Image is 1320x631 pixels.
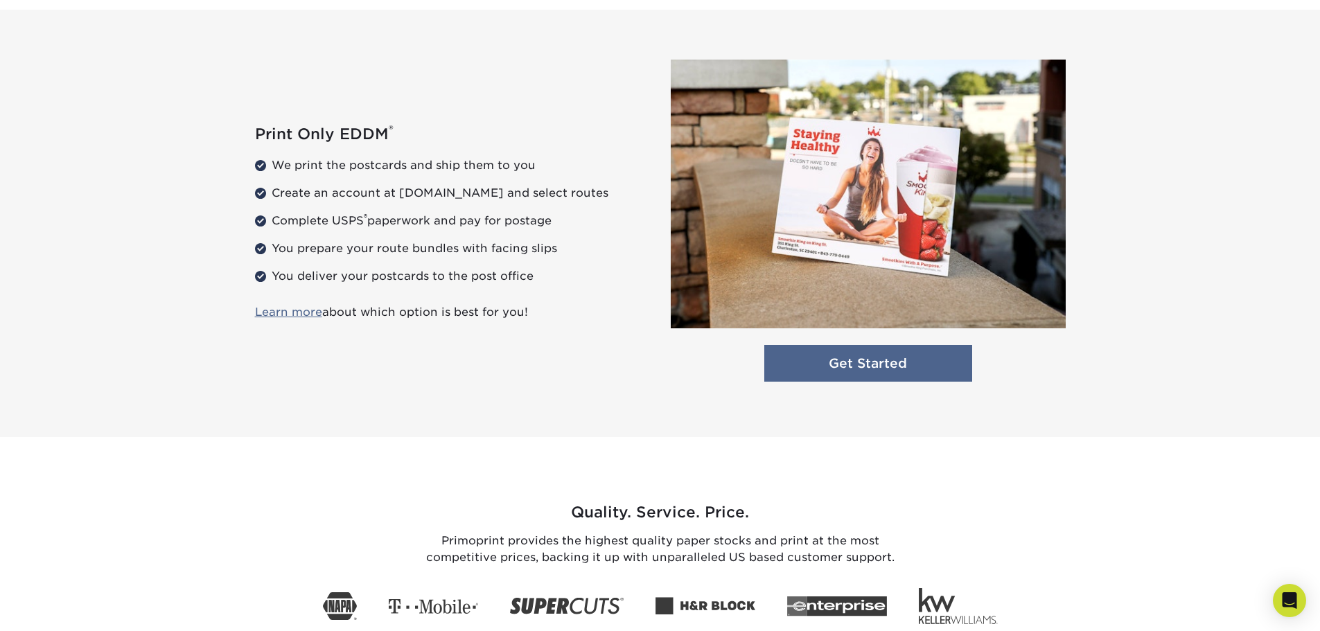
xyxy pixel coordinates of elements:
a: Get Started [764,345,972,382]
img: icon [510,598,624,614]
li: You deliver your postcards to the post office [255,265,650,287]
sup: ® [389,123,394,136]
img: icon [389,599,478,614]
img: icon [787,596,887,616]
h3: Quality. Service. Price. [255,504,1066,522]
li: Create an account at [DOMAIN_NAME] and select routes [255,182,650,204]
img: icon [919,588,998,624]
li: You prepare your route bundles with facing slips [255,238,650,260]
img: Print Only EDDM [671,60,1066,329]
p: about which option is best for you! [255,304,650,321]
img: icon [323,592,357,620]
li: Complete USPS paperwork and pay for postage [255,210,650,232]
p: Primoprint provides the highest quality paper stocks and print at the most competitive prices, ba... [418,533,903,577]
a: Learn more [255,305,322,319]
div: Open Intercom Messenger [1273,584,1306,617]
li: We print the postcards and ship them to you [255,154,650,177]
sup: ® [364,212,367,222]
h2: Print Only EDDM [255,125,650,143]
img: icon [655,597,755,615]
